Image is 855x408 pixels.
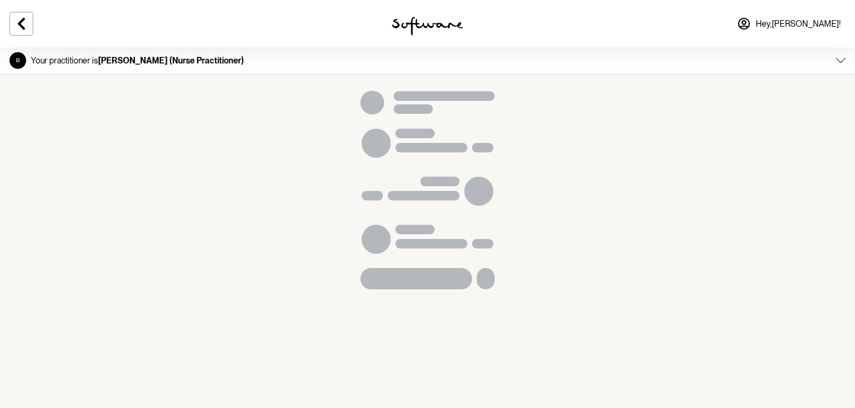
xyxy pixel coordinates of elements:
div: Butler [16,53,20,68]
span: Hey, [PERSON_NAME] ! [756,19,841,29]
strong: [PERSON_NAME] (Nurse Practitioner) [98,56,244,65]
a: Hey,[PERSON_NAME]! [730,9,848,38]
p: Your practitioner is [31,56,244,66]
img: software logo [392,17,463,36]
